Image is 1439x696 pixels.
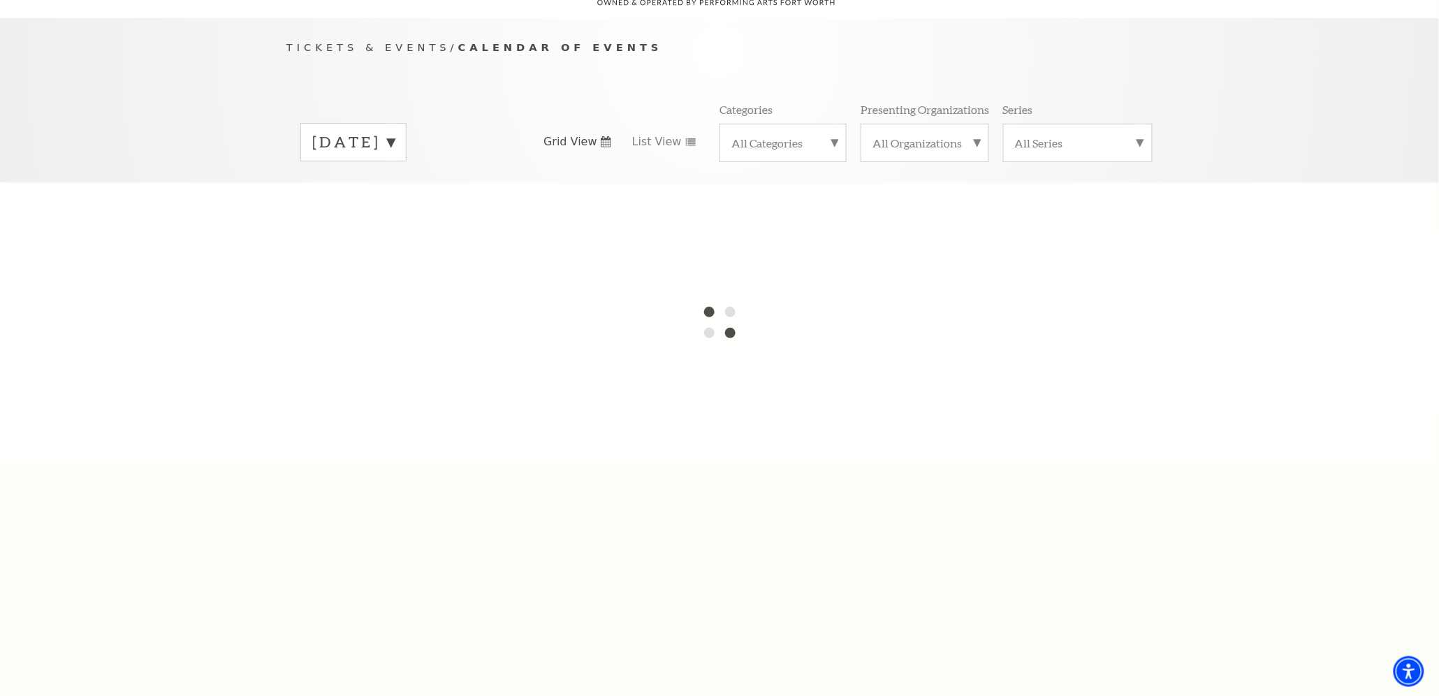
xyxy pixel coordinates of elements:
[1003,102,1033,117] p: Series
[286,41,451,53] span: Tickets & Events
[632,134,682,150] span: List View
[872,136,977,150] label: All Organizations
[1394,656,1424,687] div: Accessibility Menu
[543,134,597,150] span: Grid View
[1015,136,1141,150] label: All Series
[861,102,989,117] p: Presenting Organizations
[731,136,835,150] label: All Categories
[312,131,395,153] label: [DATE]
[458,41,663,53] span: Calendar of Events
[719,102,773,117] p: Categories
[286,39,1153,57] p: /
